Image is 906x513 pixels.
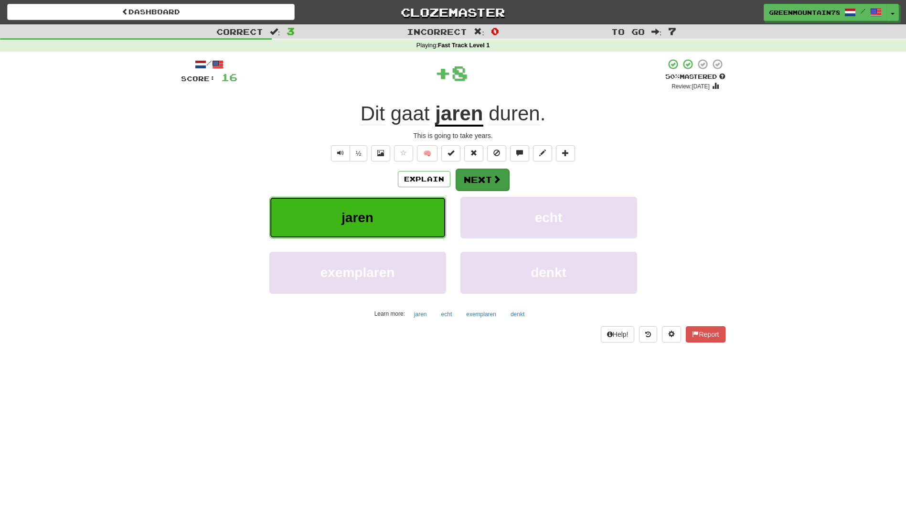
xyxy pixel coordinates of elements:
[611,27,645,36] span: To go
[665,73,680,80] span: 50 %
[556,145,575,161] button: Add to collection (alt+a)
[438,42,490,49] strong: Fast Track Level 1
[601,326,635,342] button: Help!
[505,307,530,321] button: denkt
[464,145,483,161] button: Reset to 0% Mastered (alt+r)
[269,197,446,238] button: jaren
[665,73,725,81] div: Mastered
[531,265,566,280] span: denkt
[451,61,468,85] span: 8
[460,197,637,238] button: echt
[436,307,458,321] button: echt
[474,28,484,36] span: :
[861,8,865,14] span: /
[441,145,460,161] button: Set this sentence to 100% Mastered (alt+m)
[417,145,437,161] button: 🧠
[460,252,637,293] button: denkt
[769,8,840,17] span: GreenMountain7803
[341,210,373,225] span: jaren
[181,75,215,83] span: Score:
[668,25,676,37] span: 7
[398,171,450,187] button: Explain
[435,58,451,87] span: +
[672,83,710,90] small: Review: [DATE]
[461,307,501,321] button: exemplaren
[491,25,499,37] span: 0
[361,102,385,125] span: Dit
[7,4,295,20] a: Dashboard
[391,102,430,125] span: gaat
[269,252,446,293] button: exemplaren
[435,102,483,127] u: jaren
[535,210,563,225] span: echt
[287,25,295,37] span: 3
[374,310,405,317] small: Learn more:
[510,145,529,161] button: Discuss sentence (alt+u)
[270,28,280,36] span: :
[320,265,395,280] span: exemplaren
[487,145,506,161] button: Ignore sentence (alt+i)
[221,71,237,83] span: 16
[483,102,546,125] span: .
[329,145,368,161] div: Text-to-speech controls
[350,145,368,161] button: ½
[181,131,725,140] div: This is going to take years.
[686,326,725,342] button: Report
[456,169,509,191] button: Next
[331,145,350,161] button: Play sentence audio (ctl+space)
[489,102,540,125] span: duren
[764,4,887,21] a: GreenMountain7803 /
[533,145,552,161] button: Edit sentence (alt+d)
[216,27,263,36] span: Correct
[409,307,432,321] button: jaren
[371,145,390,161] button: Show image (alt+x)
[181,58,237,70] div: /
[651,28,662,36] span: :
[407,27,467,36] span: Incorrect
[394,145,413,161] button: Favorite sentence (alt+f)
[309,4,597,21] a: Clozemaster
[639,326,657,342] button: Round history (alt+y)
